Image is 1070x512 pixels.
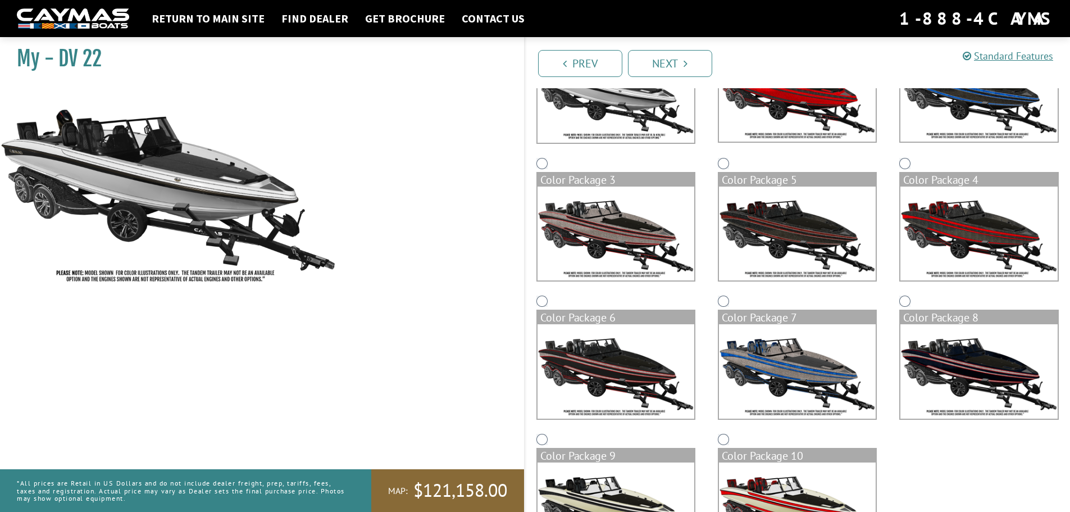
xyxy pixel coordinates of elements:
img: white-logo-c9c8dbefe5ff5ceceb0f0178aa75bf4bb51f6bca0971e226c86eb53dfe498488.png [17,8,129,29]
img: color_package_363.png [900,47,1057,142]
a: Return to main site [146,11,270,26]
h1: My - DV 22 [17,46,496,71]
div: Color Package 5 [719,173,876,187]
img: color_package_365.png [719,187,876,281]
div: Color Package 3 [538,173,694,187]
span: $121,158.00 [413,479,507,502]
img: color_package_368.png [719,324,876,419]
div: 1-888-4CAYMAS [899,6,1053,31]
a: Next [628,50,712,77]
a: MAP:$121,158.00 [371,469,524,512]
div: Color Package 4 [900,173,1057,187]
a: Get Brochure [359,11,450,26]
a: Standard Features [963,49,1053,62]
img: color_package_362.png [719,47,876,142]
span: MAP: [388,485,408,497]
img: color_package_364.png [538,187,694,281]
img: color_package_366.png [900,187,1057,281]
img: DV22-Base-Layer.png [538,47,694,143]
div: Color Package 9 [538,449,694,463]
a: Contact Us [456,11,530,26]
a: Prev [538,50,622,77]
div: Color Package 8 [900,311,1057,324]
div: Color Package 6 [538,311,694,324]
div: Color Package 7 [719,311,876,324]
div: Color Package 10 [719,449,876,463]
p: *All prices are Retail in US Dollars and do not include dealer freight, prep, tariffs, fees, taxe... [17,474,346,508]
img: color_package_369.png [900,324,1057,419]
img: color_package_367.png [538,324,694,419]
a: Find Dealer [276,11,354,26]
